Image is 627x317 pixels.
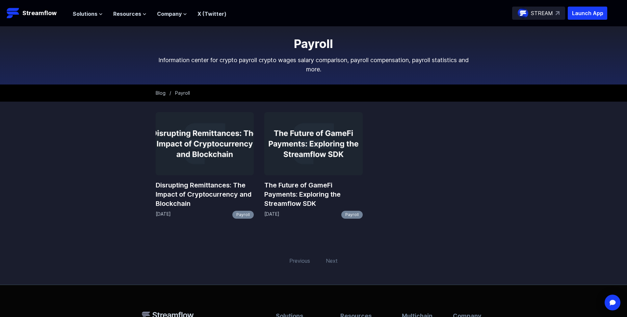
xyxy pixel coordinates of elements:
[264,211,279,219] p: [DATE]
[156,56,472,74] p: Information center for crypto payroll crypto wages salary comparison, payroll compensation, payro...
[285,253,314,269] span: Previous
[156,112,254,175] img: Disrupting Remittances: The Impact of Cryptocurrency and Blockchain
[73,10,97,18] span: Solutions
[568,7,607,20] button: Launch App
[512,7,565,20] a: STREAM
[73,10,103,18] button: Solutions
[518,8,528,18] img: streamflow-logo-circle.png
[170,90,171,96] span: /
[156,37,472,50] h1: Payroll
[264,181,363,208] a: The Future of GameFi Payments: Exploring the Streamflow SDK
[156,90,166,96] a: Blog
[157,10,182,18] span: Company
[22,9,57,18] p: Streamflow
[113,10,141,18] span: Resources
[175,90,190,96] span: Payroll
[7,7,66,20] a: Streamflow
[7,7,20,20] img: Streamflow Logo
[341,211,363,219] a: Payroll
[197,11,226,17] a: X (Twitter)
[157,10,187,18] button: Company
[156,181,254,208] a: Disrupting Remittances: The Impact of Cryptocurrency and Blockchain
[605,295,620,310] div: Open Intercom Messenger
[156,211,171,219] p: [DATE]
[531,9,553,17] p: STREAM
[322,253,342,269] span: Next
[264,112,363,175] img: The Future of GameFi Payments: Exploring the Streamflow SDK
[232,211,254,219] a: Payroll
[113,10,146,18] button: Resources
[556,11,560,15] img: top-right-arrow.svg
